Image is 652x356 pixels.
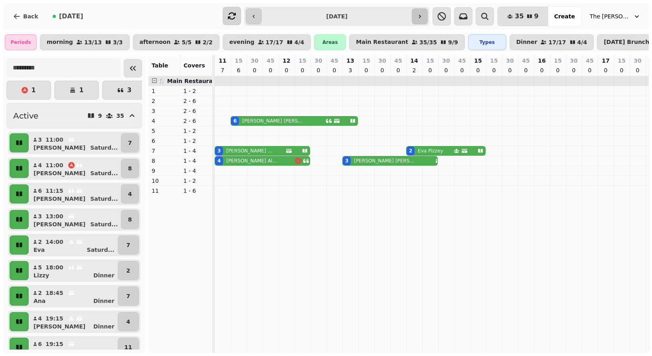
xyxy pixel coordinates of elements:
[102,81,147,100] button: 3
[242,118,305,124] p: [PERSON_NAME] [PERSON_NAME]
[124,343,132,351] p: 11
[152,117,177,125] p: 4
[45,263,63,271] p: 18:00
[475,66,481,74] p: 0
[121,133,139,152] button: 7
[345,158,348,164] div: 3
[539,66,545,74] p: 0
[121,210,139,229] button: 8
[184,62,205,69] span: Covers
[158,78,219,84] span: 🍴 Main Restaurant
[90,220,118,228] p: Saturd ...
[448,40,458,45] p: 9 / 9
[38,314,42,322] p: 4
[315,66,322,74] p: 0
[30,133,119,152] button: 311:00[PERSON_NAME]Saturd...
[571,66,577,74] p: 0
[634,66,641,74] p: 0
[152,107,177,115] p: 3
[38,289,42,297] p: 2
[419,40,437,45] p: 35 / 35
[226,148,273,154] p: [PERSON_NAME] Homet
[34,246,45,254] p: Eva
[442,57,450,65] p: 30
[38,340,42,348] p: 6
[427,66,433,74] p: 0
[356,39,408,45] p: Main Restaurant
[331,66,338,74] p: 0
[152,187,177,195] p: 11
[152,177,177,185] p: 10
[140,39,171,45] p: afternoon
[223,34,311,50] button: evening17/174/4
[34,220,85,228] p: [PERSON_NAME]
[634,57,641,65] p: 30
[59,13,83,20] span: [DATE]
[98,113,102,119] p: 9
[554,57,561,65] p: 15
[87,246,115,254] p: Saturd ...
[184,137,209,145] p: 1 - 2
[93,348,115,356] p: Dinner
[538,57,545,65] p: 16
[13,110,38,121] h2: Active
[184,117,209,125] p: 2 - 6
[126,241,130,249] p: 7
[23,14,38,19] span: Back
[587,66,593,74] p: 0
[30,312,116,331] button: 419:15[PERSON_NAME]Dinner
[152,167,177,175] p: 9
[152,62,168,69] span: Table
[314,57,322,65] p: 30
[90,144,118,152] p: Saturd ...
[507,66,513,74] p: 0
[38,136,42,144] p: 3
[554,14,575,19] span: Create
[184,167,209,175] p: 1 - 4
[233,118,237,124] div: 6
[226,158,279,164] p: [PERSON_NAME] Alexandrou
[590,12,630,20] span: The [PERSON_NAME] Nook
[490,57,498,65] p: 15
[93,322,115,330] p: Dinner
[283,66,290,74] p: 0
[121,159,139,178] button: 8
[30,210,119,229] button: 313:00[PERSON_NAME]Saturd...
[38,212,42,220] p: 3
[409,148,412,154] div: 2
[126,292,130,300] p: 7
[45,187,63,195] p: 11:15
[31,87,36,93] p: 1
[603,66,609,74] p: 0
[267,66,274,74] p: 0
[267,57,274,65] p: 45
[468,34,506,50] div: Types
[45,161,63,169] p: 11:00
[346,57,354,65] p: 13
[152,97,177,105] p: 2
[363,66,369,74] p: 0
[121,184,139,204] button: 4
[30,235,116,255] button: 214:00EvaSaturd...
[47,39,73,45] p: morning
[394,57,402,65] p: 45
[294,40,304,45] p: 4 / 4
[118,261,139,280] button: 2
[184,97,209,105] p: 2 - 6
[113,40,123,45] p: 3 / 3
[510,34,594,50] button: Dinner17/174/4
[126,318,130,326] p: 4
[184,157,209,165] p: 1 - 4
[426,57,434,65] p: 15
[184,177,209,185] p: 1 - 2
[523,66,529,74] p: 0
[79,87,83,93] p: 1
[395,66,401,74] p: 0
[516,39,537,45] p: Dinner
[235,66,242,74] p: 6
[34,169,85,177] p: [PERSON_NAME]
[354,158,415,164] p: [PERSON_NAME] [PERSON_NAME]
[45,314,63,322] p: 19:15
[443,66,449,74] p: 0
[30,159,119,178] button: 411:00[PERSON_NAME]Saturd...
